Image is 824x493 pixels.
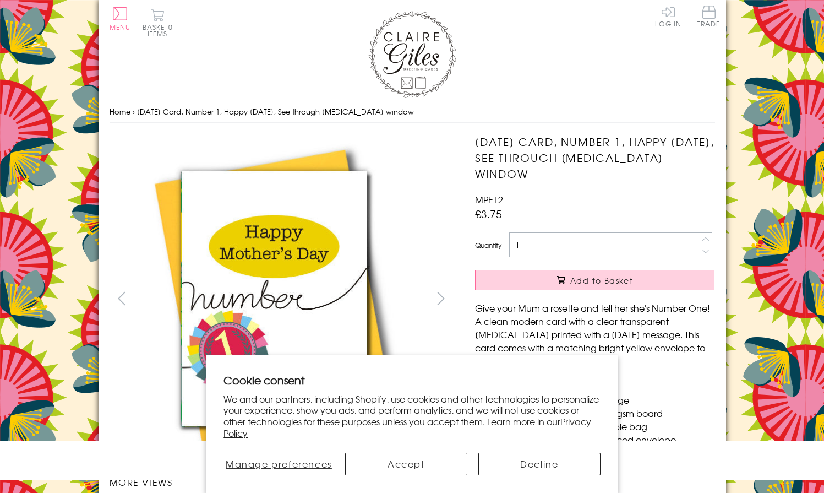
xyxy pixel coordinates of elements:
[110,106,130,117] a: Home
[110,7,131,30] button: Menu
[345,453,467,475] button: Accept
[428,286,453,311] button: next
[475,134,714,181] h1: [DATE] Card, Number 1, Happy [DATE], See through [MEDICAL_DATA] window
[137,106,414,117] span: [DATE] Card, Number 1, Happy [DATE], See through [MEDICAL_DATA] window
[697,6,721,27] span: Trade
[110,475,454,489] h3: More views
[478,453,601,475] button: Decline
[223,415,591,440] a: Privacy Policy
[148,22,173,39] span: 0 items
[368,11,456,98] img: Claire Giles Greetings Cards
[110,22,131,32] span: Menu
[655,6,681,27] a: Log In
[475,193,503,206] span: MPE12
[110,101,715,123] nav: breadcrumbs
[109,134,439,464] img: Mother's Day Card, Number 1, Happy Mother's Day, See through acetate window
[133,106,135,117] span: ›
[570,275,633,286] span: Add to Basket
[475,270,714,290] button: Add to Basket
[226,457,332,470] span: Manage preferences
[143,9,173,37] button: Basket0 items
[475,301,714,367] p: Give your Mum a rosette and tell her she's Number One! A clean modern card with a clear transpare...
[475,240,501,250] label: Quantity
[223,393,601,439] p: We and our partners, including Shopify, use cookies and other technologies to personalize your ex...
[697,6,721,29] a: Trade
[110,286,134,311] button: prev
[223,453,334,475] button: Manage preferences
[223,372,601,388] h2: Cookie consent
[475,206,502,221] span: £3.75
[453,134,783,464] img: Mother's Day Card, Number 1, Happy Mother's Day, See through acetate window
